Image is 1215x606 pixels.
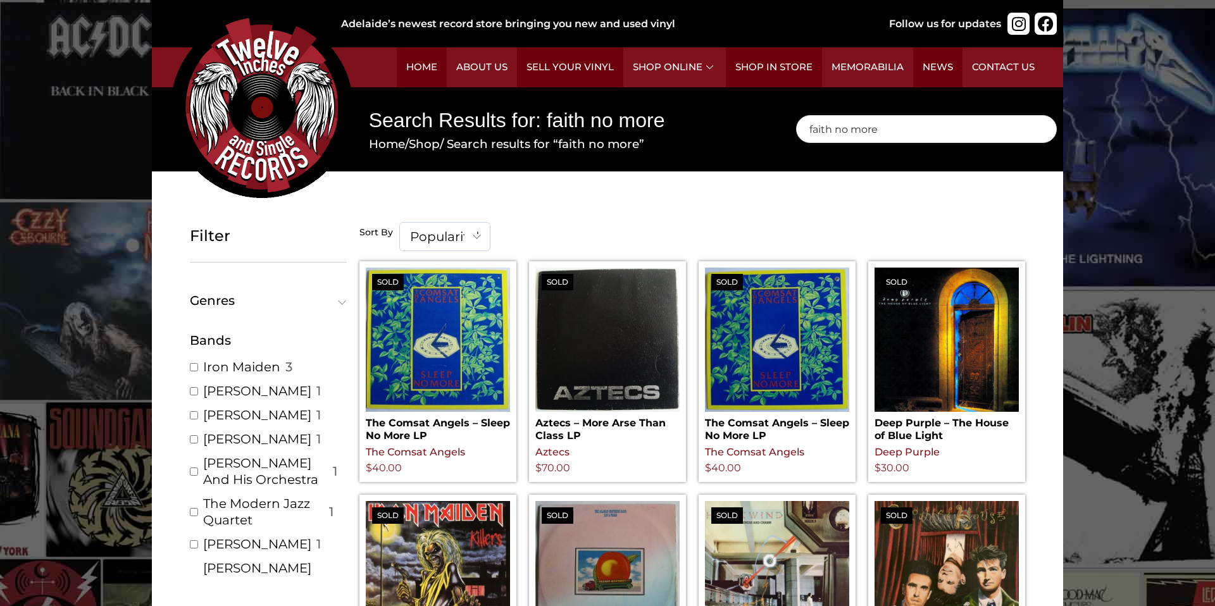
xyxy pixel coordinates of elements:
a: [PERSON_NAME] And His Orchestra [203,455,328,488]
a: [PERSON_NAME] [203,383,311,399]
a: Home [397,47,447,87]
a: The Modern Jazz Quartet [203,495,324,528]
span: Popularity [400,223,490,250]
span: Genres [190,294,341,307]
a: Shop Online [623,47,726,87]
a: Home [369,137,405,151]
span: 1 [316,407,321,423]
img: The Comsat Angels – Sleep No More LP [705,268,849,412]
a: Sell Your Vinyl [517,47,623,87]
a: Contact Us [963,47,1044,87]
a: SoldThe Comsat Angels – Sleep No More LP [705,268,849,441]
a: Deep Purple [875,446,940,458]
bdi: 40.00 [366,462,402,474]
bdi: 40.00 [705,462,741,474]
span: 1 [334,576,339,593]
div: Follow us for updates [889,16,1001,32]
span: 1 [316,431,321,447]
h5: Sort By [359,227,393,238]
bdi: 30.00 [875,462,909,474]
span: Sold [542,274,573,290]
span: Sold [881,507,913,524]
span: Sold [881,274,913,290]
a: SoldDeep Purple – The House of Blue Light [875,268,1019,441]
img: The Comsat Angels – Sleep No More LP [366,268,510,412]
h2: Aztecs – More Arse Than Class LP [535,412,680,441]
bdi: 70.00 [535,462,570,474]
a: About Us [447,47,517,87]
button: Genres [190,294,347,307]
a: SoldAztecs – More Arse Than Class LP [535,268,680,441]
h1: Search Results for: faith no more [369,106,758,135]
span: $ [366,462,372,474]
span: $ [535,462,542,474]
div: Bands [190,331,347,350]
a: [PERSON_NAME] [203,536,311,552]
span: 1 [333,463,337,479]
img: Aztecs – More Arse Than Class LP [535,268,680,412]
span: 1 [316,536,321,552]
a: [PERSON_NAME] [203,431,311,447]
a: News [913,47,963,87]
span: $ [875,462,881,474]
a: SoldThe Comsat Angels – Sleep No More LP [366,268,510,441]
span: Sold [711,507,743,524]
a: The Comsat Angels [705,446,804,458]
a: The Comsat Angels [366,446,465,458]
a: Iron Maiden [203,359,280,375]
h2: The Comsat Angels – Sleep No More LP [366,412,510,441]
span: Sold [711,274,743,290]
span: Sold [372,507,404,524]
div: Adelaide’s newest record store bringing you new and used vinyl [341,16,849,32]
a: [PERSON_NAME] [203,407,311,423]
a: Shop [409,137,440,151]
a: Aztecs [535,446,570,458]
span: Sold [372,274,404,290]
span: Sold [542,507,573,524]
span: 1 [329,504,333,520]
a: Memorabilia [822,47,913,87]
input: Search [796,115,1057,143]
h2: Deep Purple – The House of Blue Light [875,412,1019,441]
span: $ [705,462,711,474]
nav: Breadcrumb [369,135,758,153]
a: Shop in Store [726,47,822,87]
span: Popularity [399,222,490,251]
span: 1 [316,383,321,399]
h2: The Comsat Angels – Sleep No More LP [705,412,849,441]
h5: Filter [190,227,347,245]
img: Deep Purple – The House of Blue Light [875,268,1019,412]
span: 3 [285,359,292,375]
